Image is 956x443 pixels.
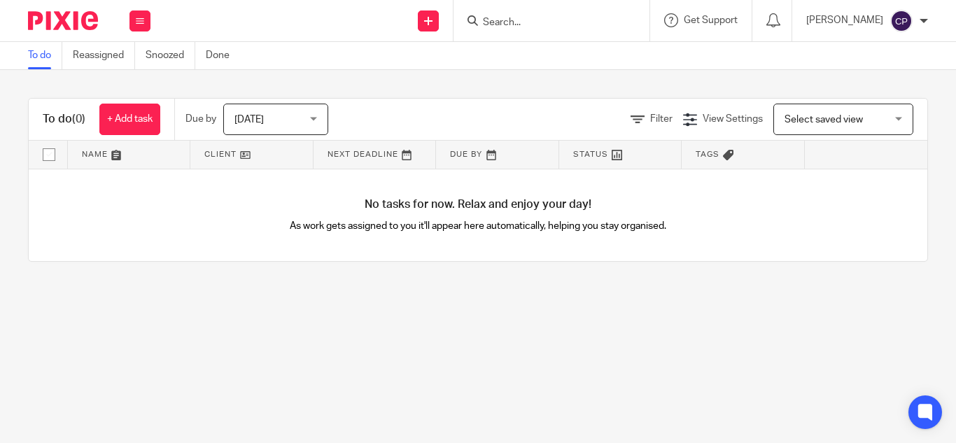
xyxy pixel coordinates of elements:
[29,197,927,212] h4: No tasks for now. Relax and enjoy your day!
[146,42,195,69] a: Snoozed
[890,10,913,32] img: svg%3E
[650,114,673,124] span: Filter
[28,42,62,69] a: To do
[72,113,85,125] span: (0)
[481,17,607,29] input: Search
[785,115,863,125] span: Select saved view
[185,112,216,126] p: Due by
[99,104,160,135] a: + Add task
[696,150,719,158] span: Tags
[234,115,264,125] span: [DATE]
[703,114,763,124] span: View Settings
[806,13,883,27] p: [PERSON_NAME]
[28,11,98,30] img: Pixie
[253,219,703,233] p: As work gets assigned to you it'll appear here automatically, helping you stay organised.
[43,112,85,127] h1: To do
[684,15,738,25] span: Get Support
[206,42,240,69] a: Done
[73,42,135,69] a: Reassigned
